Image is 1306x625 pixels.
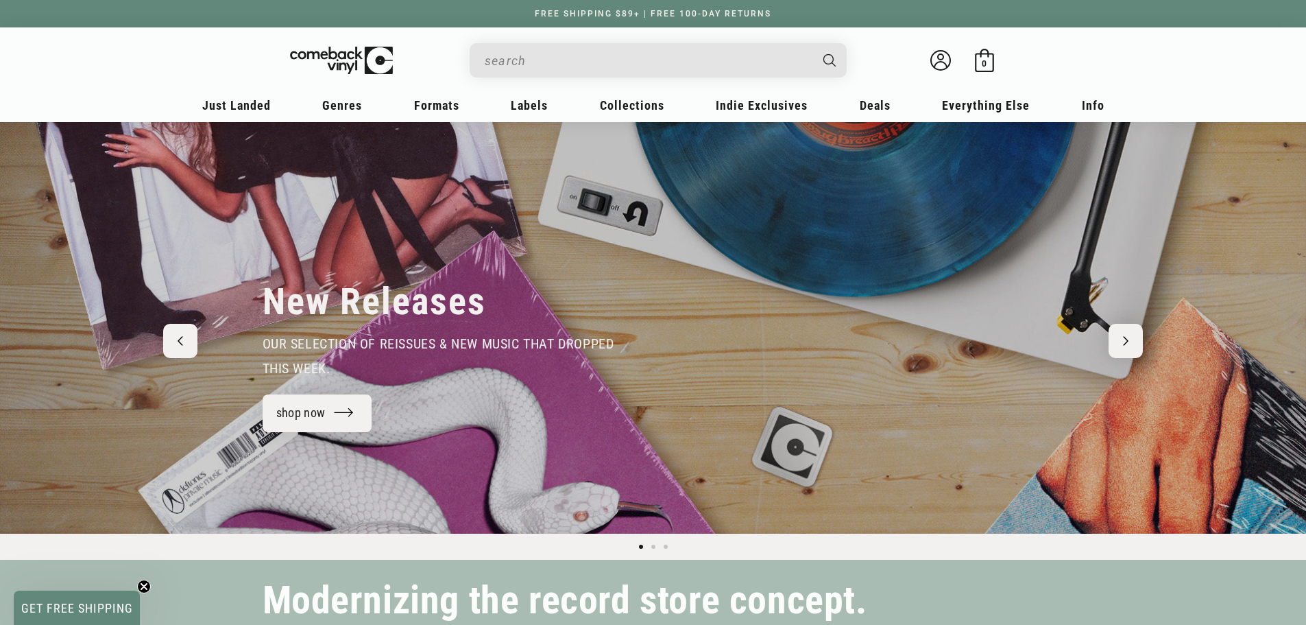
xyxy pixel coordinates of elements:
span: Genres [322,98,362,113]
span: Labels [511,98,548,113]
button: Next slide [1109,324,1143,358]
input: When autocomplete results are available use up and down arrows to review and enter to select [485,47,810,75]
div: GET FREE SHIPPINGClose teaser [14,591,140,625]
span: Just Landed [202,98,271,113]
button: Previous slide [163,324,197,358]
button: Load slide 3 of 3 [660,541,672,553]
button: Load slide 1 of 3 [635,541,647,553]
span: our selection of reissues & new music that dropped this week. [263,335,614,377]
span: GET FREE SHIPPING [21,601,133,615]
span: Everything Else [942,98,1030,113]
span: 0 [982,58,987,69]
span: Info [1082,98,1104,113]
span: Deals [860,98,891,113]
span: Indie Exclusives [716,98,808,113]
button: Close teaser [137,580,151,593]
button: Search [811,43,848,78]
h2: New Releases [263,279,486,325]
span: Formats [414,98,459,113]
button: Load slide 2 of 3 [647,541,660,553]
a: shop now [263,394,372,432]
div: Search [470,43,847,78]
h2: Modernizing the record store concept. [263,585,867,617]
span: Collections [600,98,664,113]
a: FREE SHIPPING $89+ | FREE 100-DAY RETURNS [521,9,785,19]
